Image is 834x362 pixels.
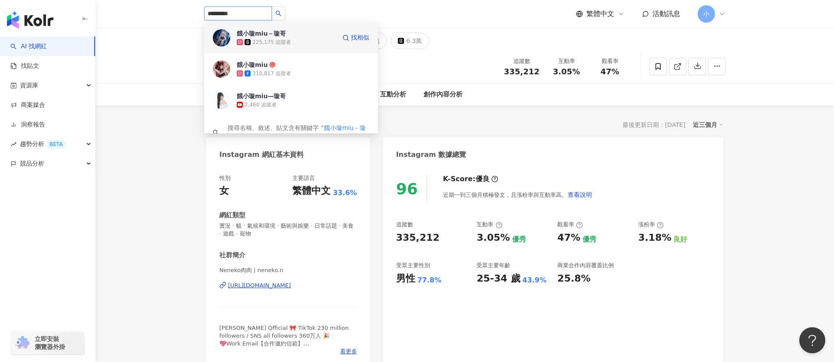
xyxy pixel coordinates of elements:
a: [URL][DOMAIN_NAME] [219,282,357,289]
span: 立即安裝 瀏覽器外掛 [35,335,65,351]
div: 繁體中文 [292,184,331,198]
div: 女 [219,184,229,198]
div: 社群簡介 [219,251,245,260]
div: [URL][DOMAIN_NAME] [228,282,291,289]
a: 商案媒合 [10,101,45,110]
div: 最後更新日期：[DATE] [622,121,685,128]
img: KOL Avatar [213,92,230,109]
span: 看更多 [340,348,357,355]
a: 找貼文 [10,62,39,70]
div: 男性 [396,272,415,286]
a: searchAI 找網紅 [10,42,47,51]
span: 活動訊息 [652,10,680,18]
span: 33.6% [333,188,357,198]
span: 查看說明 [568,191,592,198]
div: 創作內容分析 [424,90,463,100]
span: 趨勢分析 [20,134,66,154]
div: 近期一到三個月積極發文，且漲粉率與互動率高。 [443,186,592,203]
div: 47% [557,231,580,245]
div: 餓小璇miu－璇哥 [237,29,286,38]
a: 洞察報告 [10,120,45,129]
div: 335,212 [396,231,440,245]
div: 近三個月 [693,119,723,130]
span: 335,212 [504,67,539,76]
div: 3.18% [638,231,671,245]
div: 受眾主要性別 [396,262,430,269]
div: 網紅類型 [219,211,245,220]
span: search [275,10,281,17]
div: 225,175 追蹤者 [252,39,291,46]
div: K-Score : [443,174,498,184]
div: 性別 [219,174,231,182]
div: 觀看率 [557,221,583,229]
span: rise [10,141,17,147]
span: 47% [600,67,619,76]
div: Instagram 網紅基本資料 [219,150,304,159]
iframe: Help Scout Beacon - Open [799,327,825,353]
div: 主要語言 [292,174,315,182]
a: 找相似 [342,29,369,46]
div: 搜尋名稱、敘述、貼文含有關鍵字 “ ” 的網紅 [228,123,369,142]
div: 25.8% [557,272,590,286]
div: 商業合作內容覆蓋比例 [557,262,614,269]
div: 追蹤數 [504,57,539,66]
div: 77.8% [417,276,442,285]
div: 3.05% [477,231,510,245]
span: 繁體中文 [586,9,614,19]
div: 2,460 追蹤者 [245,101,277,109]
img: KOL Avatar [213,29,230,46]
a: chrome extension立即安裝 瀏覽器外掛 [11,331,84,355]
div: Instagram 數據總覽 [396,150,467,159]
span: 實況 · 貓 · 氣候和環境 · 藝術與娛樂 · 日常話題 · 美食 · 遊戲 · 寵物 [219,222,357,238]
div: BETA [46,140,66,149]
div: 優秀 [582,235,596,244]
span: 小 [703,9,709,19]
div: 96 [396,180,418,198]
div: 6.3萬 [406,35,422,47]
div: 良好 [673,235,687,244]
span: 競品分析 [20,154,44,173]
div: 漲粉率 [638,221,664,229]
div: 追蹤數 [396,221,413,229]
span: 3.05% [553,67,580,76]
div: 餓小璇miu—璇哥 [237,92,286,100]
div: 43.9% [523,276,547,285]
div: 受眾主要年齡 [477,262,510,269]
span: Neneko肉肉 | neneko.n [219,266,357,274]
div: 互動率 [550,57,583,66]
div: 優秀 [512,235,526,244]
div: 優良 [476,174,490,184]
button: 查看說明 [567,186,592,203]
div: 310,817 追蹤者 [252,70,291,77]
div: 餓小璇miu [237,60,268,69]
span: 找相似 [351,33,369,42]
img: logo [7,11,53,29]
span: search [213,130,219,136]
span: 資源庫 [20,76,38,95]
img: KOL Avatar [213,60,230,78]
div: 觀看率 [593,57,626,66]
div: 互動分析 [380,90,406,100]
div: 25-34 歲 [477,272,520,286]
img: chrome extension [14,336,31,350]
button: 6.3萬 [391,33,429,49]
span: [PERSON_NAME] Official 🎀 TikTok 230 million followers / SNS all followers 360万人 🎉 💖Work Email【合作邀... [219,325,349,355]
div: 互動率 [477,221,502,229]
